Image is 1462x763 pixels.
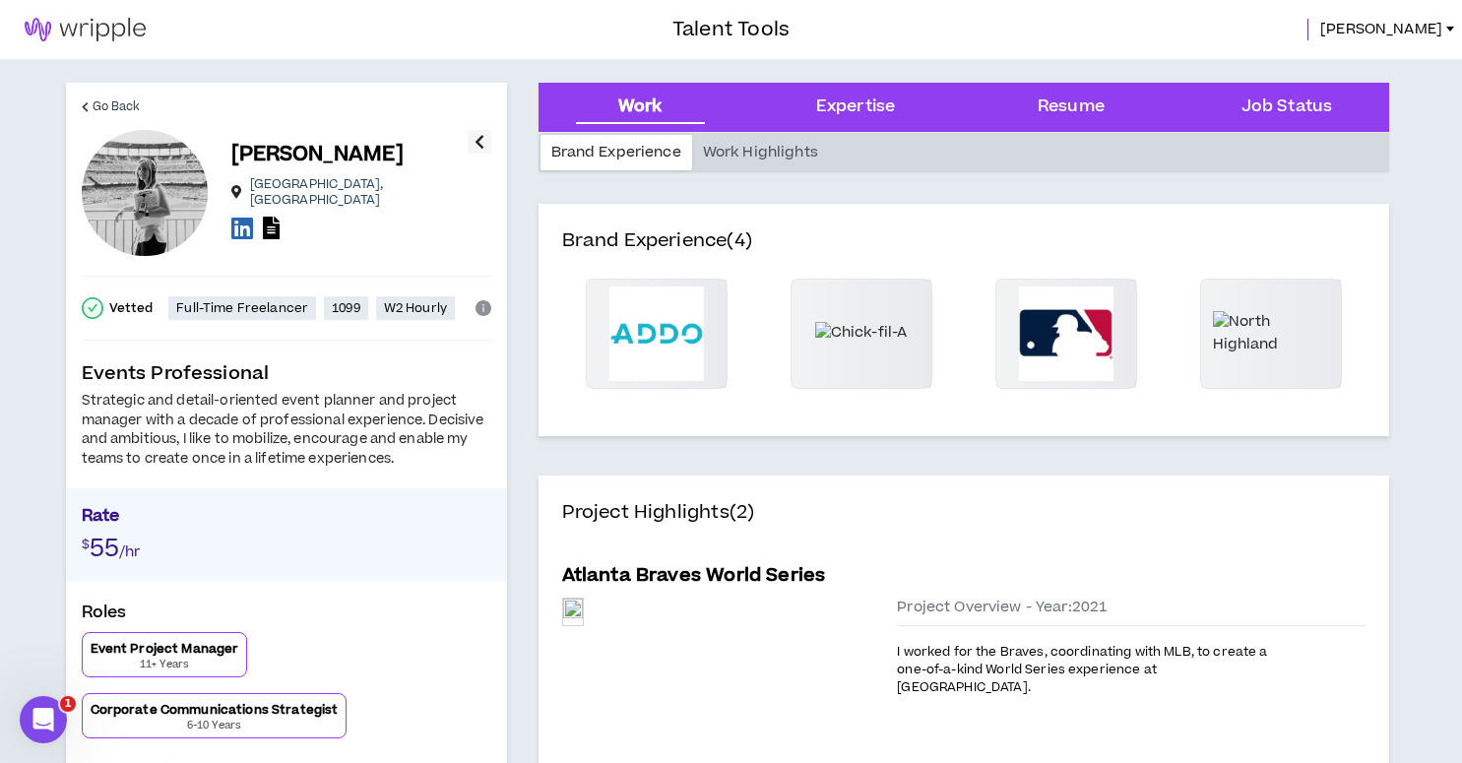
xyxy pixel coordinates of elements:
[384,300,447,316] p: W2 Hourly
[540,135,692,170] div: Brand Experience
[609,286,704,381] img: ADDO Worldwide
[231,141,405,168] p: [PERSON_NAME]
[90,532,119,566] span: 55
[562,562,826,590] h5: Atlanta Braves World Series
[332,300,360,316] p: 1099
[82,360,491,388] p: Events Professional
[1213,311,1329,355] img: North Highland
[672,15,790,44] h3: Talent Tools
[93,97,141,116] span: Go Back
[815,322,908,344] img: Chick-fil-A
[1320,19,1442,40] span: [PERSON_NAME]
[1038,95,1105,120] div: Resume
[816,95,895,120] div: Expertise
[20,696,67,743] iframe: Intercom live chat
[897,643,1267,696] span: I worked for the Braves, coordinating with MLB, to create a one-of-a-kind World Series experience...
[562,499,1366,550] h4: Project Highlights (2)
[897,598,1108,617] span: Project Overview - Year: 2021
[82,536,90,553] span: $
[1241,95,1332,120] div: Job Status
[82,392,491,469] div: Strategic and detail-oriented event planner and project manager with a decade of professional exp...
[119,541,140,562] span: /hr
[60,696,76,712] span: 1
[176,300,308,316] p: Full-Time Freelancer
[140,657,189,672] p: 11+ Years
[82,83,141,130] a: Go Back
[82,504,491,534] p: Rate
[91,702,339,718] p: Corporate Communications Strategist
[109,300,154,316] p: Vetted
[91,641,239,657] p: Event Project Manager
[692,135,829,170] div: Work Highlights
[250,176,468,208] p: [GEOGRAPHIC_DATA] , [GEOGRAPHIC_DATA]
[82,601,491,632] p: Roles
[187,718,241,733] p: 6-10 Years
[476,300,491,316] span: info-circle
[1019,286,1113,381] img: MLB
[562,227,1366,279] h4: Brand Experience (4)
[82,297,103,319] span: check-circle
[82,130,208,256] div: Jessie M.
[618,95,663,120] div: Work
